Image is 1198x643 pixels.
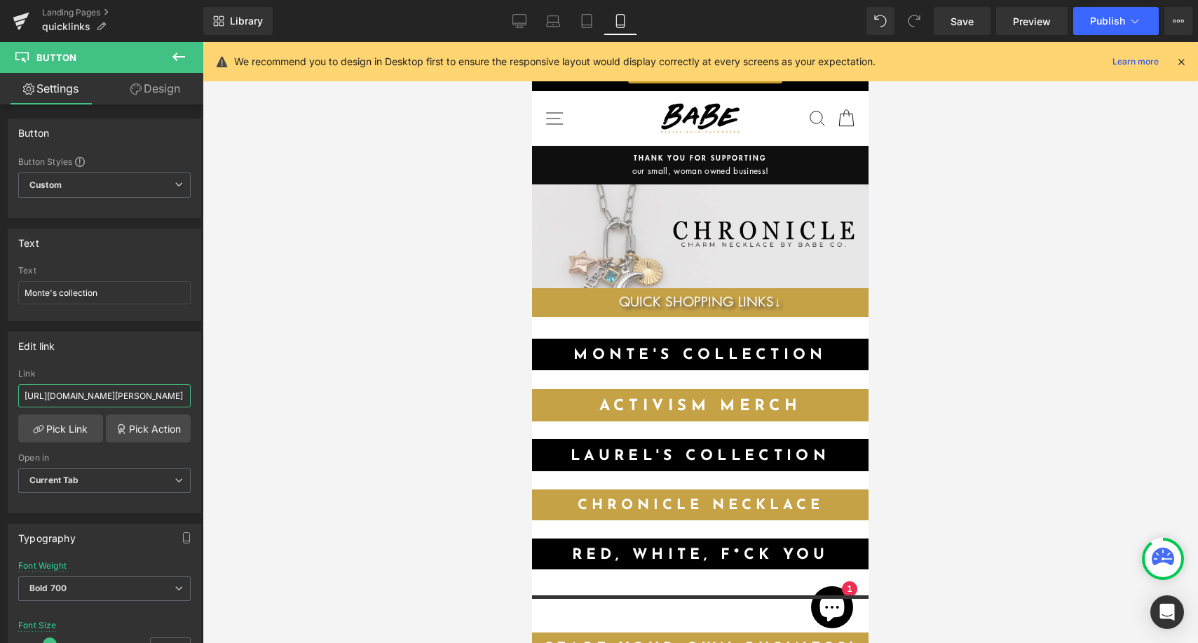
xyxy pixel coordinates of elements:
[13,600,325,614] span: Start your own business!
[900,7,928,35] button: Redo
[242,252,250,267] span: ↓
[18,229,39,249] div: Text
[503,7,536,35] a: Desktop
[29,475,79,485] b: Current Tab
[996,7,1068,35] a: Preview
[29,583,67,593] b: Bold 700
[1107,53,1164,70] a: Learn more
[18,369,191,379] div: Link
[18,453,191,463] div: Open in
[36,52,76,63] span: Button
[18,384,191,407] input: https://your-shop.myshopify.com
[96,22,250,41] a: GET ON THE LAUNCH LIST
[18,621,57,630] div: Font Size
[1164,7,1192,35] button: More
[15,111,321,122] span: Thank you for supporting
[536,7,570,35] a: Laptop
[106,414,191,442] a: Pick Action
[104,73,206,104] a: Design
[1090,15,1125,27] span: Publish
[866,7,894,35] button: Undo
[123,61,214,91] img: Babe co.
[18,414,103,442] a: Pick Link
[604,7,637,35] a: Mobile
[34,8,303,21] span: [PERSON_NAME] x Babe Co. collection [DATE]!
[42,21,90,32] span: quicklinks
[29,180,62,191] b: Custom
[234,54,876,69] p: We recommend you to design in Desktop first to ensure the responsive layout would display correct...
[18,119,49,139] div: Button
[18,156,191,167] div: Button Styles
[951,14,974,29] span: Save
[15,122,321,135] span: our small, woman owned business!
[42,7,203,18] a: Landing Pages
[570,7,604,35] a: Tablet
[230,15,263,27] span: Library
[18,266,191,276] div: Text
[18,332,55,352] div: Edit link
[46,456,292,471] span: CHRONICLE NECKLACE
[41,306,294,320] span: Monte's collection
[18,561,67,571] div: Font Weight
[203,7,273,35] a: New Library
[18,524,76,544] div: Typography
[1150,595,1184,629] div: Open Intercom Messenger
[67,356,269,372] span: activism merch
[40,506,297,520] span: Red, White, F*ck You
[1073,7,1159,35] button: Publish
[39,407,298,421] span: LAUREL'S COLLECTION
[1013,14,1051,29] span: Preview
